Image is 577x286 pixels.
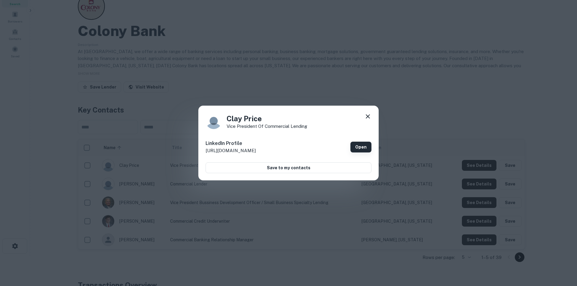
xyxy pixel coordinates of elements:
p: Vice President of Commercial Lending [227,124,307,128]
img: 9c8pery4andzj6ohjkjp54ma2 [206,113,222,129]
h4: Clay Price [227,113,307,124]
button: Save to my contacts [206,162,371,173]
iframe: Chat Widget [547,219,577,248]
p: [URL][DOMAIN_NAME] [206,147,256,154]
h6: LinkedIn Profile [206,140,256,147]
a: Open [350,142,371,152]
